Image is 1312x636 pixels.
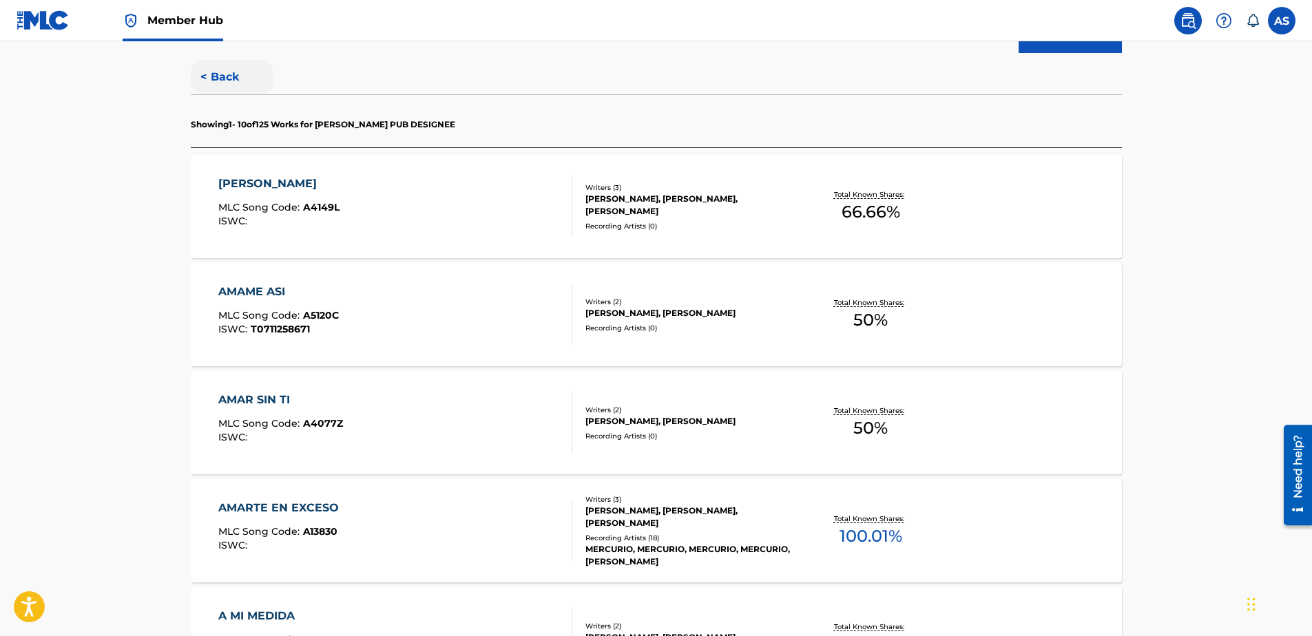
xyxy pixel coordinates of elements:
[585,543,793,568] div: MERCURIO, MERCURIO, MERCURIO, MERCURIO, [PERSON_NAME]
[1273,420,1312,531] iframe: Resource Center
[218,176,340,192] div: [PERSON_NAME]
[218,500,346,516] div: AMARTE EN EXCESO
[218,417,303,430] span: MLC Song Code :
[123,12,139,29] img: Top Rightsholder
[585,505,793,529] div: [PERSON_NAME], [PERSON_NAME], [PERSON_NAME]
[1180,12,1196,29] img: search
[834,189,908,200] p: Total Known Shares:
[303,309,339,321] span: A5120C
[1243,570,1312,636] iframe: Chat Widget
[191,371,1122,474] a: AMAR SIN TIMLC Song Code:A4077ZISWC:Writers (2)[PERSON_NAME], [PERSON_NAME]Recording Artists (0)T...
[251,323,310,335] span: T0711258671
[585,193,793,218] div: [PERSON_NAME], [PERSON_NAME], [PERSON_NAME]
[1247,584,1256,625] div: Drag
[218,608,344,624] div: A MI MEDIDA
[585,405,793,415] div: Writers ( 2 )
[218,201,303,213] span: MLC Song Code :
[218,309,303,321] span: MLC Song Code :
[834,513,908,524] p: Total Known Shares:
[842,200,900,224] span: 66.66 %
[303,417,343,430] span: A4077Z
[585,415,793,427] div: [PERSON_NAME], [PERSON_NAME]
[303,525,337,538] span: A13830
[218,392,343,408] div: AMAR SIN TI
[17,10,70,30] img: MLC Logo
[840,524,902,549] span: 100.01 %
[1174,7,1202,34] a: Public Search
[218,431,251,443] span: ISWC :
[585,221,793,231] div: Recording Artists ( 0 )
[585,307,793,319] div: [PERSON_NAME], [PERSON_NAME]
[147,12,223,28] span: Member Hub
[585,297,793,307] div: Writers ( 2 )
[1246,14,1260,28] div: Notifications
[834,622,908,632] p: Total Known Shares:
[853,308,888,332] span: 50 %
[191,263,1122,366] a: AMAME ASIMLC Song Code:A5120CISWC:T0711258671Writers (2)[PERSON_NAME], [PERSON_NAME]Recording Art...
[191,479,1122,582] a: AMARTE EN EXCESOMLC Song Code:A13830ISWC:Writers (3)[PERSON_NAME], [PERSON_NAME], [PERSON_NAME]Re...
[834,297,908,308] p: Total Known Shares:
[218,215,251,227] span: ISWC :
[303,201,340,213] span: A4149L
[218,323,251,335] span: ISWC :
[834,405,908,416] p: Total Known Shares:
[853,416,888,441] span: 50 %
[1216,12,1232,29] img: help
[218,539,251,551] span: ISWC :
[191,118,455,131] p: Showing 1 - 10 of 125 Works for [PERSON_NAME] PUB DESIGNEE
[1268,7,1295,34] div: User Menu
[585,182,793,193] div: Writers ( 3 )
[585,323,793,333] div: Recording Artists ( 0 )
[585,431,793,441] div: Recording Artists ( 0 )
[585,621,793,631] div: Writers ( 2 )
[191,155,1122,258] a: [PERSON_NAME]MLC Song Code:A4149LISWC:Writers (3)[PERSON_NAME], [PERSON_NAME], [PERSON_NAME]Recor...
[218,284,339,300] div: AMAME ASI
[191,60,273,94] button: < Back
[218,525,303,538] span: MLC Song Code :
[585,494,793,505] div: Writers ( 3 )
[585,533,793,543] div: Recording Artists ( 18 )
[1210,7,1238,34] div: Help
